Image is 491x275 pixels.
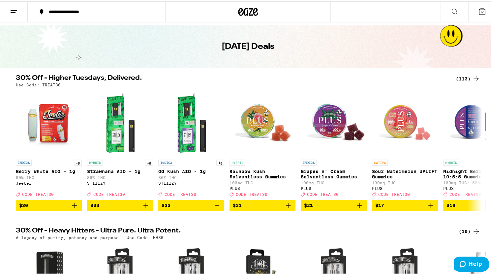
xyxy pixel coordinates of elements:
[222,40,274,51] h1: [DATE] Deals
[372,89,438,199] a: Open page for Sour Watermelon UPLIFT Gummies from PLUS
[301,185,367,189] div: PLUS
[459,226,480,234] a: (10)
[454,255,489,272] iframe: Opens a widget where you can find more information
[301,89,367,155] img: PLUS - Grapes n' Cream Solventless Gummies
[74,158,82,164] p: 1g
[93,191,125,195] span: CODE TREAT30
[16,180,82,184] div: Jeeter
[301,199,367,210] button: Add to bag
[87,89,153,155] img: STIIIZY - Strawnana AIO - 1g
[19,201,28,207] span: $30
[158,89,224,155] img: STIIIZY - OG Kush AIO - 1g
[304,201,313,207] span: $21
[230,89,295,155] img: PLUS - Rainbow Kush Solventless Gummies
[16,234,164,238] p: A legacy of purity, potency and purpose - Use Code: HH30
[16,89,82,155] img: Jeeter - Berry White AIO - 1g
[230,158,245,164] p: HYBRID
[145,158,153,164] p: 1g
[372,158,388,164] p: SATIVA
[301,179,367,184] p: 100mg THC
[87,158,103,164] p: HYBRID
[236,191,267,195] span: CODE TREAT30
[301,158,317,164] p: INDICA
[90,201,99,207] span: $33
[16,226,448,234] h2: 30% Off - Heavy Hitters - Ultra Pure. Ultra Potent.
[372,185,438,189] div: PLUS
[158,158,174,164] p: INDICA
[16,89,82,199] a: Open page for Berry White AIO - 1g from Jeeter
[230,89,295,199] a: Open page for Rainbow Kush Solventless Gummies from PLUS
[372,179,438,184] p: 100mg THC
[158,199,224,210] button: Add to bag
[378,191,410,195] span: CODE TREAT30
[230,199,295,210] button: Add to bag
[449,191,481,195] span: CODE TREAT30
[372,168,438,178] p: Sour Watermelon UPLIFT Gummies
[158,180,224,184] div: STIIIZY
[372,199,438,210] button: Add to bag
[233,201,242,207] span: $21
[443,158,459,164] p: HYBRID
[230,179,295,184] p: 100mg THC
[375,201,384,207] span: $17
[216,158,224,164] p: 1g
[87,174,153,178] p: 86% THC
[162,201,170,207] span: $33
[230,168,295,178] p: Rainbow Kush Solventless Gummies
[16,199,82,210] button: Add to bag
[158,89,224,199] a: Open page for OG Kush AIO - 1g from STIIIZY
[301,89,367,199] a: Open page for Grapes n' Cream Solventless Gummies from PLUS
[16,74,448,81] h2: 30% Off - Higher Tuesdays, Delivered.
[301,168,367,178] p: Grapes n' Cream Solventless Gummies
[87,168,153,173] p: Strawnana AIO - 1g
[16,174,82,178] p: 90% THC
[372,89,438,155] img: PLUS - Sour Watermelon UPLIFT Gummies
[165,191,196,195] span: CODE TREAT30
[446,201,455,207] span: $19
[87,199,153,210] button: Add to bag
[158,168,224,173] p: OG Kush AIO - 1g
[16,158,32,164] p: INDICA
[158,174,224,178] p: 86% THC
[22,191,54,195] span: CODE TREAT30
[87,180,153,184] div: STIIIZY
[307,191,339,195] span: CODE TREAT30
[16,168,82,173] p: Berry White AIO - 1g
[87,89,153,199] a: Open page for Strawnana AIO - 1g from STIIIZY
[16,81,61,86] p: Use Code: TREAT30
[230,185,295,189] div: PLUS
[456,74,480,81] a: (113)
